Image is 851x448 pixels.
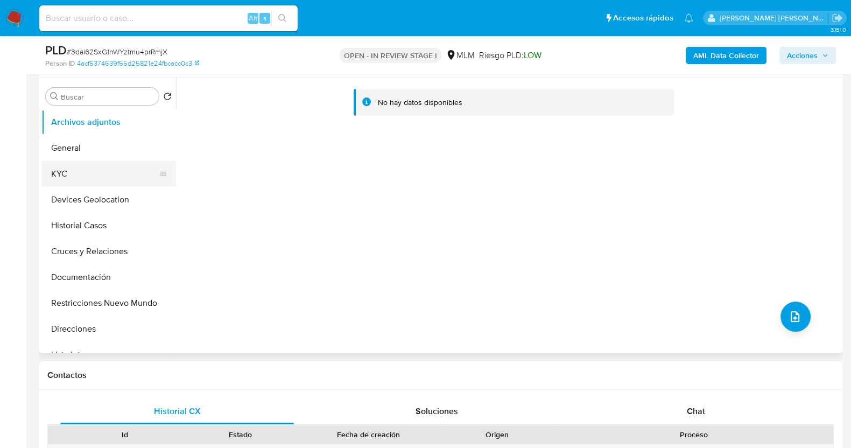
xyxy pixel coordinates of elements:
[416,405,458,417] span: Soluciones
[41,213,176,239] button: Historial Casos
[779,47,836,64] button: Acciones
[41,161,167,187] button: KYC
[340,48,441,63] p: OPEN - IN REVIEW STAGE I
[47,370,834,381] h1: Contactos
[787,47,818,64] span: Acciones
[562,429,826,440] div: Proceso
[41,187,176,213] button: Devices Geolocation
[77,59,199,68] a: 4acf5374639f55d25821e24fbcacc0c3
[378,97,462,108] div: No hay datos disponibles
[50,92,59,101] button: Buscar
[263,13,266,23] span: s
[190,429,291,440] div: Estado
[832,12,843,24] a: Salir
[61,92,154,102] input: Buscar
[687,405,705,417] span: Chat
[613,12,673,24] span: Accesos rápidos
[41,109,176,135] button: Archivos adjuntos
[306,429,432,440] div: Fecha de creación
[830,25,846,34] span: 3.151.0
[154,405,201,417] span: Historial CX
[249,13,257,23] span: Alt
[74,429,175,440] div: Id
[780,302,811,332] button: upload-file
[39,11,298,25] input: Buscar usuario o caso...
[45,41,67,59] b: PLD
[720,13,828,23] p: baltazar.cabreradupeyron@mercadolibre.com.mx
[524,49,541,61] span: LOW
[41,264,176,290] button: Documentación
[41,290,176,316] button: Restricciones Nuevo Mundo
[41,342,176,368] button: Lista Interna
[446,50,475,61] div: MLM
[686,47,766,64] button: AML Data Collector
[41,135,176,161] button: General
[271,11,293,26] button: search-icon
[684,13,693,23] a: Notificaciones
[45,59,75,68] b: Person ID
[41,239,176,264] button: Cruces y Relaciones
[41,316,176,342] button: Direcciones
[163,92,172,104] button: Volver al orden por defecto
[447,429,547,440] div: Origen
[693,47,759,64] b: AML Data Collector
[479,50,541,61] span: Riesgo PLD:
[67,46,167,57] span: # 3dai62SxG1nWYztmu4prRmjX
